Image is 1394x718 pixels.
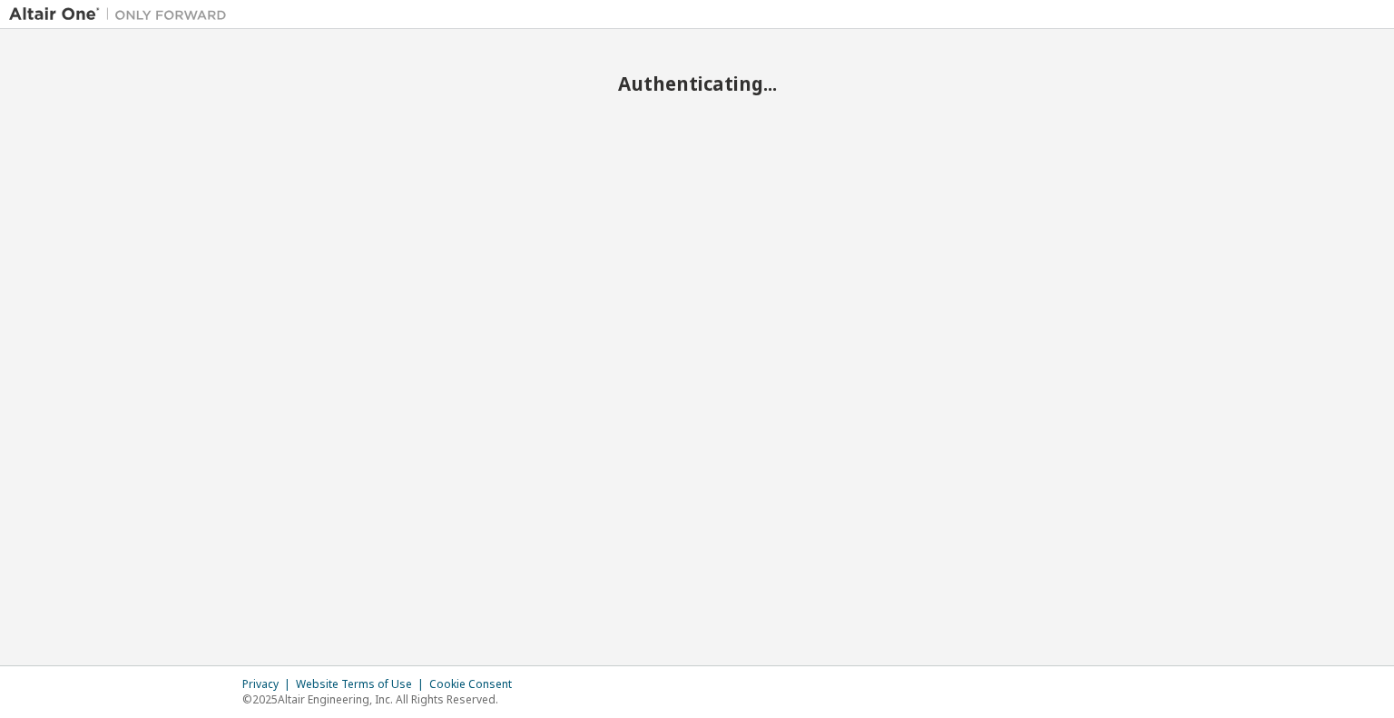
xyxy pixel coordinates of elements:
[296,677,429,692] div: Website Terms of Use
[429,677,523,692] div: Cookie Consent
[242,692,523,707] p: © 2025 Altair Engineering, Inc. All Rights Reserved.
[242,677,296,692] div: Privacy
[9,5,236,24] img: Altair One
[9,72,1385,95] h2: Authenticating...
